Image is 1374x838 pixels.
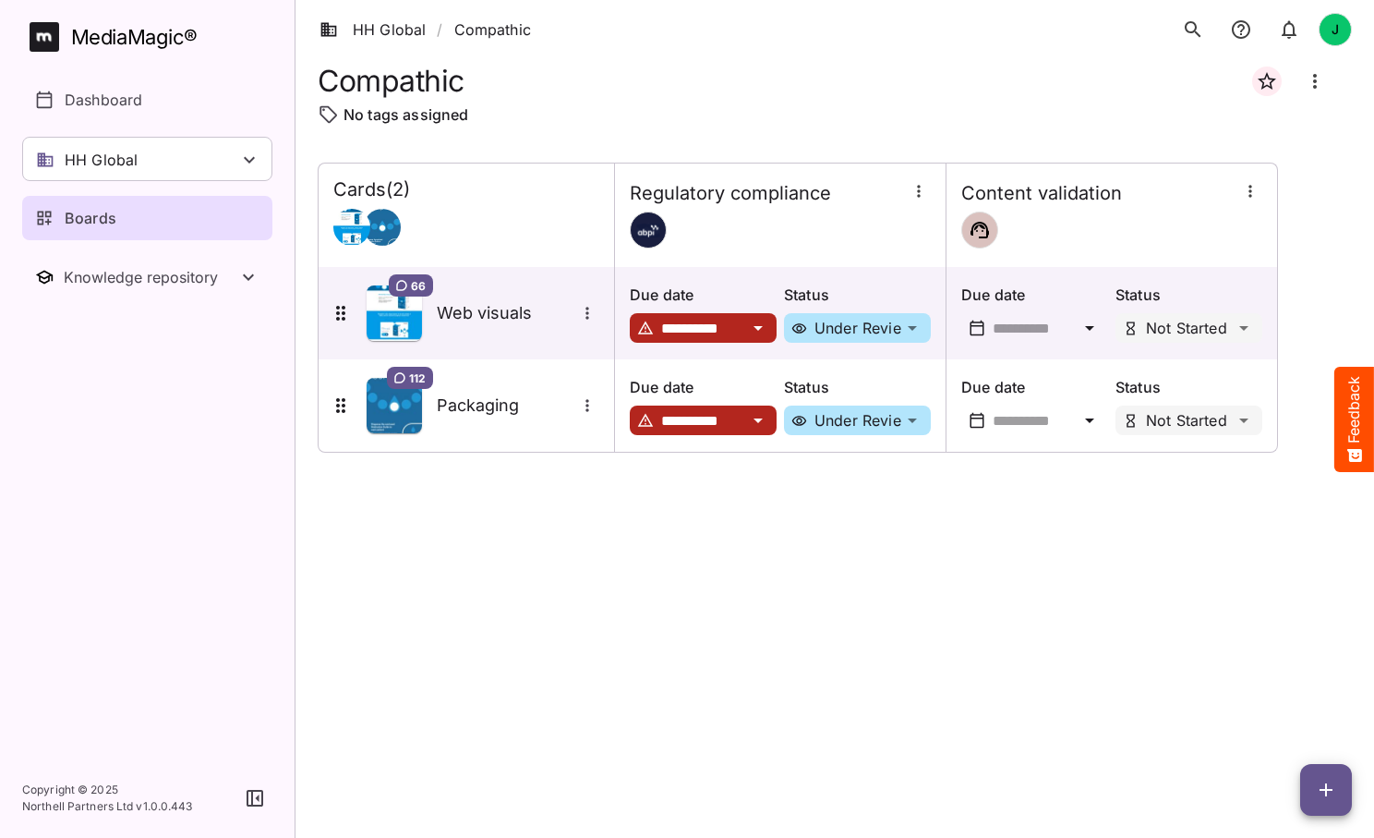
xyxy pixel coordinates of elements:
[575,301,599,325] button: More options for Web visuals
[1271,11,1308,48] button: notifications
[1115,284,1262,306] p: Status
[22,782,193,798] p: Copyright © 2025
[71,22,198,53] div: MediaMagic ®
[630,376,777,398] p: Due date
[367,378,422,433] img: Asset Thumbnail
[318,64,464,98] h1: Compathic
[65,149,138,171] p: HH Global
[22,78,272,122] a: Dashboard
[1115,376,1262,398] p: Status
[961,182,1122,205] h4: Content validation
[437,302,575,324] h5: Web visuals
[65,207,116,229] p: Boards
[318,103,340,126] img: tag-outline.svg
[1319,13,1352,46] div: J
[961,284,1108,306] p: Due date
[22,255,272,299] nav: Knowledge repository
[411,278,426,293] span: 66
[784,376,931,398] p: Status
[409,370,426,385] span: 112
[814,413,913,428] p: Under Review
[814,321,913,335] p: Under Review
[343,103,468,126] p: No tags assigned
[1293,59,1337,103] button: Board more options
[1175,11,1211,48] button: search
[575,394,599,418] button: More options for Packaging
[22,196,272,240] a: Boards
[437,18,442,41] span: /
[65,89,142,111] p: Dashboard
[22,798,193,815] p: Northell Partners Ltd v 1.0.0.443
[437,395,575,417] h5: Packaging
[1223,11,1259,48] button: notifications
[1334,367,1374,472] button: Feedback
[22,255,272,299] button: Toggle Knowledge repository
[630,284,777,306] p: Due date
[30,22,272,52] a: MediaMagic®
[64,268,237,286] div: Knowledge repository
[333,178,410,201] h4: Cards ( 2 )
[961,376,1108,398] p: Due date
[319,18,426,41] a: HH Global
[784,284,931,306] p: Status
[630,182,831,205] h4: Regulatory compliance
[367,285,422,341] img: Asset Thumbnail
[1146,321,1227,335] p: Not Started
[1146,413,1227,428] p: Not Started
